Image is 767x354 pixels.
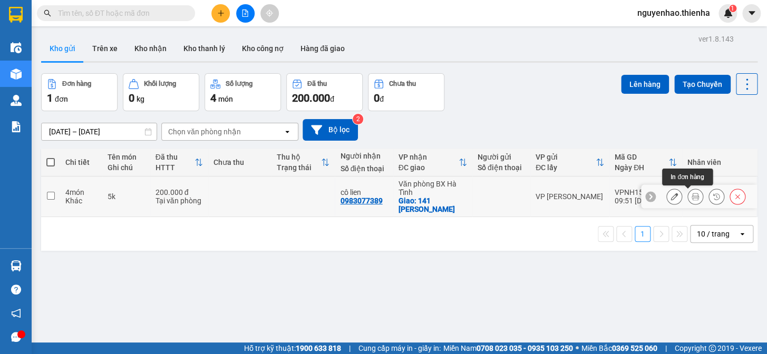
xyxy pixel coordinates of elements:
button: file-add [236,4,255,23]
span: nguyenhao.thienha [629,6,719,19]
div: Ngày ĐH [615,163,668,172]
div: 4 món [65,188,97,196]
button: aim [260,4,279,23]
input: Tìm tên, số ĐT hoặc mã đơn [58,7,182,19]
div: VPNH1509250001 [615,188,677,196]
div: 09:51 [DATE] [615,196,677,205]
div: Người gửi [478,153,525,161]
div: Khác [65,196,97,205]
div: Đơn hàng [62,80,91,87]
div: Số lượng [226,80,253,87]
div: ĐC giao [399,163,459,172]
button: Khối lượng0kg [123,73,199,111]
div: Đã thu [307,80,327,87]
span: caret-down [747,8,756,18]
div: 0983077389 [340,196,382,205]
span: Hỗ trợ kỹ thuật: [244,342,341,354]
th: Toggle SortBy [150,149,208,176]
svg: open [738,230,746,238]
img: solution-icon [11,121,22,132]
span: đ [380,95,384,103]
span: message [11,332,21,342]
span: 1 [731,5,734,12]
div: Chưa thu [389,80,416,87]
button: Bộ lọc [303,119,358,141]
span: 1 [47,92,53,104]
div: Số điện thoại [340,164,387,173]
img: warehouse-icon [11,95,22,106]
div: Giao: 141 nguyễn công trứ [399,196,467,213]
th: Toggle SortBy [271,149,335,176]
div: Thu hộ [277,153,321,161]
span: đơn [55,95,68,103]
th: Toggle SortBy [393,149,472,176]
div: Đã thu [156,153,195,161]
span: 0 [374,92,380,104]
div: Mã GD [615,153,668,161]
button: plus [211,4,230,23]
img: warehouse-icon [11,260,22,271]
span: đ [330,95,334,103]
sup: 2 [353,114,363,124]
div: Người nhận [340,152,387,160]
div: VP [PERSON_NAME] [536,192,604,201]
div: Khối lượng [144,80,176,87]
button: Đã thu200.000đ [286,73,363,111]
strong: 0708 023 035 - 0935 103 250 [477,344,573,352]
span: ⚪️ [576,346,579,350]
svg: open [283,127,292,136]
div: In đơn hàng [662,169,713,185]
span: 200.000 [292,92,330,104]
div: ĐC lấy [536,163,596,172]
button: Chưa thu0đ [368,73,444,111]
span: Miền Nam [443,342,573,354]
div: Chưa thu [213,158,266,166]
div: 200.000 đ [156,188,203,196]
sup: 1 [729,5,736,12]
div: VP gửi [536,153,596,161]
button: Số lượng4món [205,73,281,111]
div: Văn phòng BX Hà Tĩnh [399,180,467,196]
div: cô lien [340,188,387,196]
span: notification [11,308,21,318]
strong: 0369 525 060 [612,344,657,352]
span: plus [217,9,225,17]
button: Kho gửi [41,36,84,61]
img: icon-new-feature [723,8,733,18]
div: Tên món [108,153,144,161]
span: Cung cấp máy in - giấy in: [358,342,441,354]
div: Số điện thoại [478,163,525,172]
div: ver 1.8.143 [698,33,734,45]
button: Hàng đã giao [292,36,353,61]
span: file-add [241,9,249,17]
button: Kho nhận [126,36,175,61]
div: Tại văn phòng [156,196,203,205]
div: Chọn văn phòng nhận [168,126,241,137]
button: 1 [635,226,651,242]
span: | [665,342,667,354]
img: warehouse-icon [11,42,22,53]
button: Tạo Chuyến [674,75,731,94]
span: aim [266,9,273,17]
div: 10 / trang [697,229,730,239]
span: Miền Bắc [581,342,657,354]
img: warehouse-icon [11,68,22,80]
span: | [349,342,351,354]
img: logo-vxr [9,7,23,23]
div: Chi tiết [65,158,97,166]
span: copyright [708,345,716,352]
span: search [44,9,51,17]
span: 0 [129,92,134,104]
th: Toggle SortBy [609,149,682,176]
span: món [218,95,233,103]
span: kg [137,95,144,103]
button: Đơn hàng1đơn [41,73,118,111]
button: caret-down [742,4,761,23]
div: HTTT [156,163,195,172]
div: 5k [108,192,144,201]
th: Toggle SortBy [530,149,609,176]
input: Select a date range. [42,123,157,140]
div: Ghi chú [108,163,144,172]
span: question-circle [11,284,21,294]
button: Kho thanh lý [175,36,234,61]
